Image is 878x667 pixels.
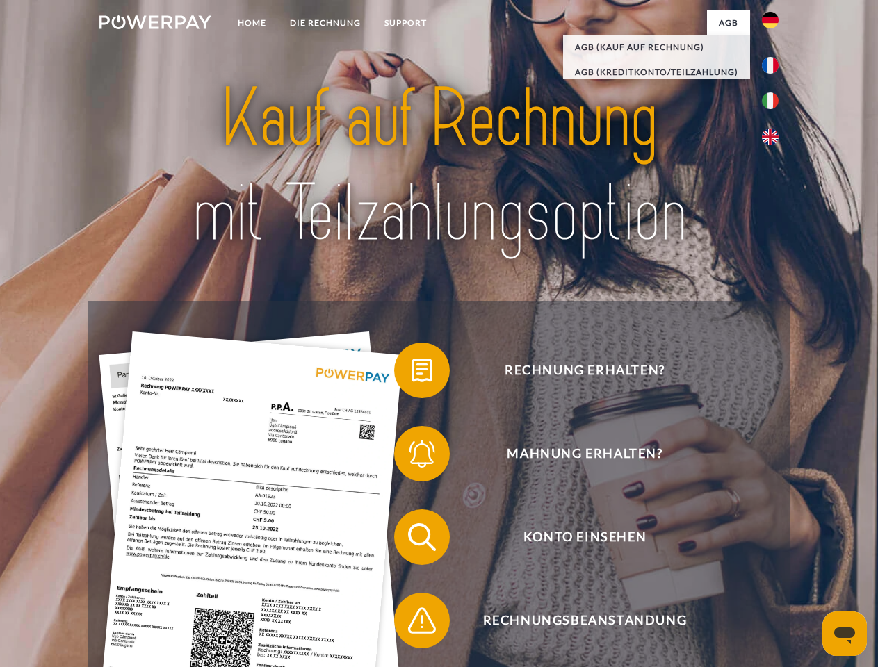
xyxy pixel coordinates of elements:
[373,10,439,35] a: SUPPORT
[762,57,779,74] img: fr
[405,436,439,471] img: qb_bell.svg
[414,593,755,648] span: Rechnungsbeanstandung
[405,353,439,388] img: qb_bill.svg
[394,509,756,565] button: Konto einsehen
[394,343,756,398] button: Rechnung erhalten?
[226,10,278,35] a: Home
[133,67,745,266] img: title-powerpay_de.svg
[563,60,750,85] a: AGB (Kreditkonto/Teilzahlung)
[707,10,750,35] a: agb
[762,92,779,109] img: it
[414,426,755,481] span: Mahnung erhalten?
[405,603,439,638] img: qb_warning.svg
[405,520,439,554] img: qb_search.svg
[414,343,755,398] span: Rechnung erhalten?
[822,611,867,656] iframe: Schaltfläche zum Öffnen des Messaging-Fensters
[414,509,755,565] span: Konto einsehen
[99,15,211,29] img: logo-powerpay-white.svg
[394,593,756,648] button: Rechnungsbeanstandung
[563,35,750,60] a: AGB (Kauf auf Rechnung)
[394,426,756,481] button: Mahnung erhalten?
[278,10,373,35] a: DIE RECHNUNG
[762,129,779,145] img: en
[762,12,779,28] img: de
